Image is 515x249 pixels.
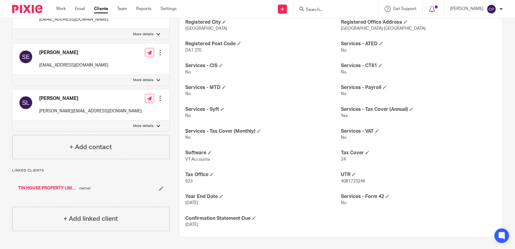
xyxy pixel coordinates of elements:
[305,7,360,13] input: Search
[56,6,66,12] a: Work
[185,193,341,200] h4: Year End Date
[185,128,341,135] h4: Services - Tax Cover (Monthly)
[185,201,198,205] span: [DATE]
[117,6,127,12] a: Team
[39,49,108,56] h4: [PERSON_NAME]
[341,92,346,96] span: No
[341,19,496,26] h4: Registered Office Address
[341,179,365,183] span: 4081723246
[341,70,346,74] span: No
[63,214,118,223] h4: + Add linked client
[39,62,108,68] p: [EMAIL_ADDRESS][DOMAIN_NAME]
[94,6,108,12] a: Clients
[393,7,416,11] span: Get Support
[185,179,193,183] span: 623
[486,4,496,14] img: svg%3E
[185,19,341,26] h4: Registered City
[341,193,496,200] h4: Services - Form 42
[341,150,496,156] h4: Tax Cover
[160,6,177,12] a: Settings
[18,185,76,191] a: TIN HOUSE PROPERTY LIMITED
[12,5,42,13] img: Pixie
[19,49,33,64] img: svg%3E
[341,172,496,178] h4: UTR
[341,41,496,47] h4: Services - ATED
[133,78,153,83] p: More details
[185,157,210,162] span: VT Accounts
[185,150,341,156] h4: Software
[341,201,346,205] span: No
[185,223,198,227] span: [DATE]
[185,92,191,96] span: No
[39,95,142,102] h4: [PERSON_NAME]
[185,215,341,222] h4: Confirmation Statement Due
[341,26,426,31] span: [GEOGRAPHIC_DATA] [GEOGRAPHIC_DATA]
[185,41,341,47] h4: Registered Post Code
[133,124,153,128] p: More details
[39,16,108,22] p: [EMAIL_ADDRESS][DOMAIN_NAME]
[185,106,341,113] h4: Services - Syft
[185,70,191,74] span: No
[341,135,346,140] span: No
[341,84,496,91] h4: Services - Payroll
[185,48,202,53] span: DA1 2TE
[341,157,346,162] span: 24
[185,114,191,118] span: No
[133,32,153,37] p: More details
[136,6,151,12] a: Reports
[69,142,112,152] h4: + Add contact
[185,84,341,91] h4: Services - MTD
[185,63,341,69] h4: Services - CIS
[39,108,142,114] p: [PERSON_NAME][EMAIL_ADDRESS][DOMAIN_NAME]
[450,6,483,12] p: [PERSON_NAME]
[185,135,191,140] span: No
[19,95,33,110] img: svg%3E
[341,106,496,113] h4: Services - Tax Cover (Annual)
[341,128,496,135] h4: Services - VAT
[341,114,348,118] span: Yes
[79,185,91,191] span: owner
[341,63,496,69] h4: Services - CT61
[75,6,85,12] a: Email
[185,26,227,31] span: [GEOGRAPHIC_DATA]
[185,172,341,178] h4: Tax Office
[12,168,170,173] p: Linked clients
[341,48,346,53] span: No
